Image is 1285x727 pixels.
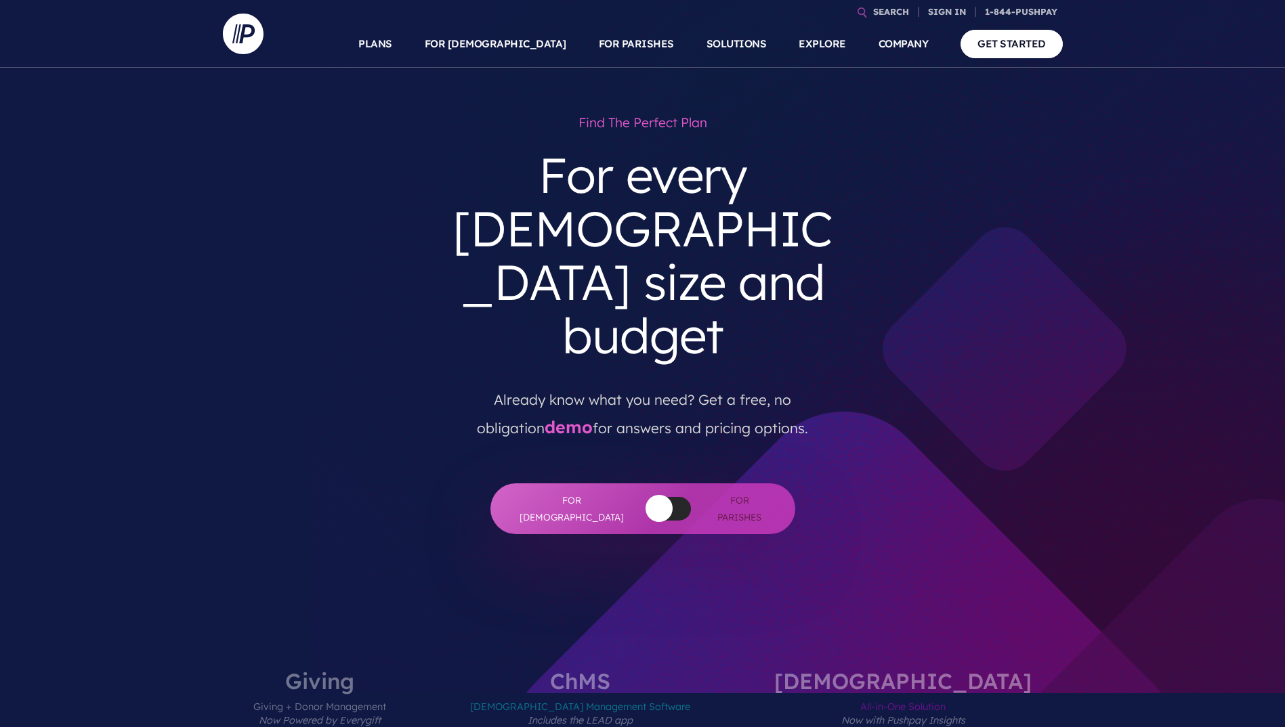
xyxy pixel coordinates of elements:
[799,20,846,68] a: EXPLORE
[961,30,1063,58] a: GET STARTED
[438,108,847,137] h1: Find the perfect plan
[425,20,566,68] a: FOR [DEMOGRAPHIC_DATA]
[545,416,593,437] a: demo
[438,137,847,374] h3: For every [DEMOGRAPHIC_DATA] size and budget
[448,374,837,443] p: Already know what you need? Get a free, no obligation for answers and pricing options.
[518,492,626,525] span: For [DEMOGRAPHIC_DATA]
[879,20,929,68] a: COMPANY
[358,20,392,68] a: PLANS
[528,714,633,726] em: Includes the LEAD app
[599,20,674,68] a: FOR PARISHES
[707,20,767,68] a: SOLUTIONS
[841,714,965,726] em: Now with Pushpay Insights
[711,492,768,525] span: For Parishes
[259,714,381,726] em: Now Powered by Everygift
